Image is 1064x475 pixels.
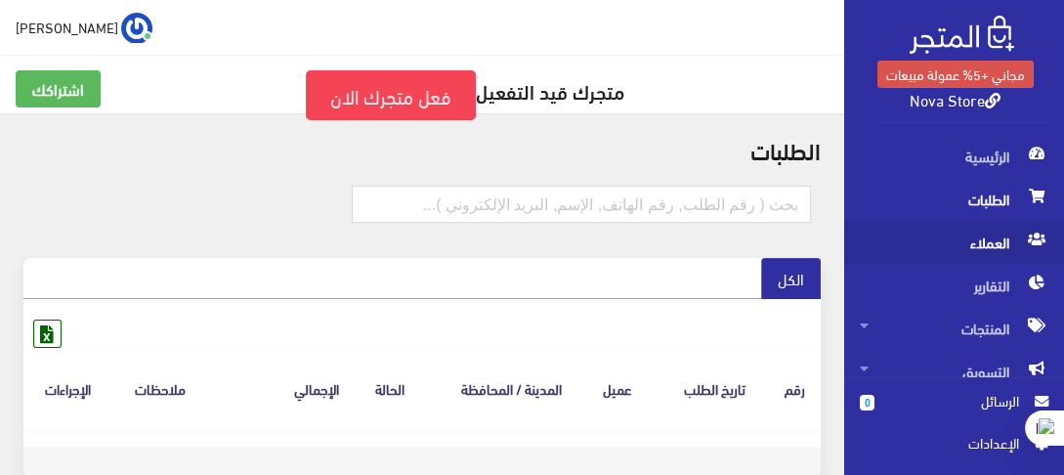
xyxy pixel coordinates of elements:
span: الرسائل [890,390,1019,411]
img: ... [121,13,152,44]
h2: الطلبات [23,137,821,162]
iframe: Drift Widget Chat Controller [23,341,98,415]
a: الكل [761,258,821,299]
span: 0 [860,395,874,410]
a: ... [PERSON_NAME] [16,12,152,43]
span: [PERSON_NAME] [16,15,118,39]
span: اﻹعدادات [875,432,1018,453]
th: تاريخ الطلب [648,348,761,429]
a: مجاني +5% عمولة مبيعات [877,61,1034,88]
th: رقم [761,348,821,429]
a: 0 الرسائل [860,390,1048,432]
th: الحالة [355,348,425,429]
span: الرئيسية [860,135,1048,178]
a: Nova Store [910,85,1000,113]
span: المنتجات [860,307,1048,350]
a: الطلبات [844,178,1064,221]
h5: متجرك قيد التفعيل [16,70,829,120]
span: الطلبات [860,178,1048,221]
a: اﻹعدادات [860,432,1048,463]
th: ملاحظات [113,348,208,429]
span: التقارير [860,264,1048,307]
a: المنتجات [844,307,1064,350]
img: . [910,16,1014,54]
span: التسويق [860,350,1048,393]
a: التقارير [844,264,1064,307]
th: عميل [577,348,648,429]
a: اشتراكك [16,70,101,108]
a: الرئيسية [844,135,1064,178]
a: العملاء [844,221,1064,264]
a: فعل متجرك الان [306,70,476,120]
span: العملاء [860,221,1048,264]
th: اﻹجمالي [208,348,355,429]
th: المدينة / المحافظة [425,348,577,429]
input: بحث ( رقم الطلب, رقم الهاتف, الإسم, البريد اﻹلكتروني )... [352,186,812,223]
